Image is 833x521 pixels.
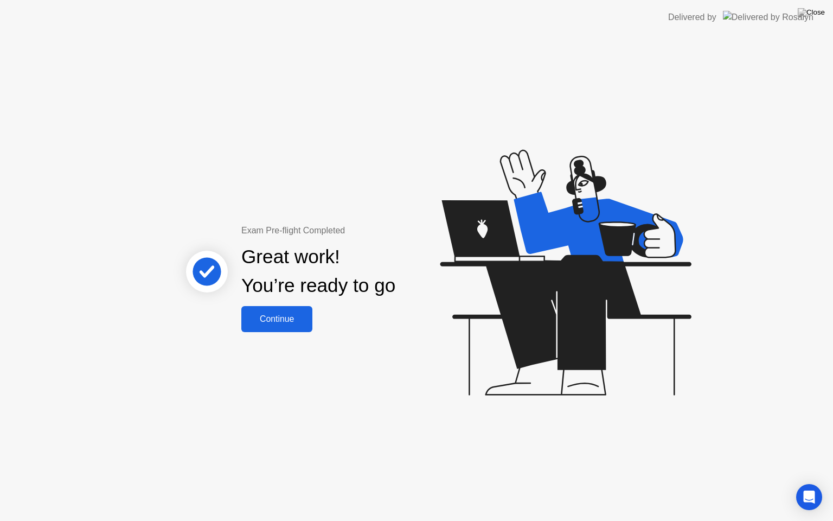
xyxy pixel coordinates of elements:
[241,243,395,300] div: Great work! You’re ready to go
[798,8,825,17] img: Close
[668,11,716,24] div: Delivered by
[241,306,312,332] button: Continue
[245,314,309,324] div: Continue
[723,11,813,23] img: Delivered by Rosalyn
[241,224,465,237] div: Exam Pre-flight Completed
[796,484,822,510] div: Open Intercom Messenger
